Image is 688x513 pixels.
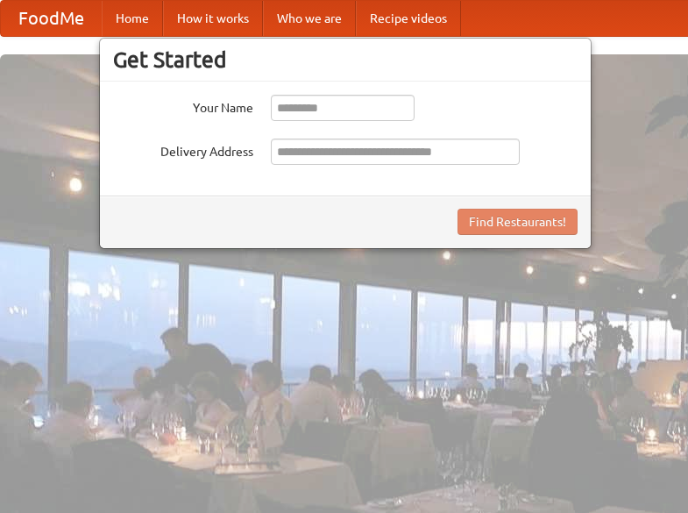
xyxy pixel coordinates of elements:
[113,95,253,117] label: Your Name
[356,1,461,36] a: Recipe videos
[163,1,263,36] a: How it works
[263,1,356,36] a: Who we are
[113,46,578,73] h3: Get Started
[1,1,102,36] a: FoodMe
[457,209,578,235] button: Find Restaurants!
[113,139,253,160] label: Delivery Address
[102,1,163,36] a: Home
